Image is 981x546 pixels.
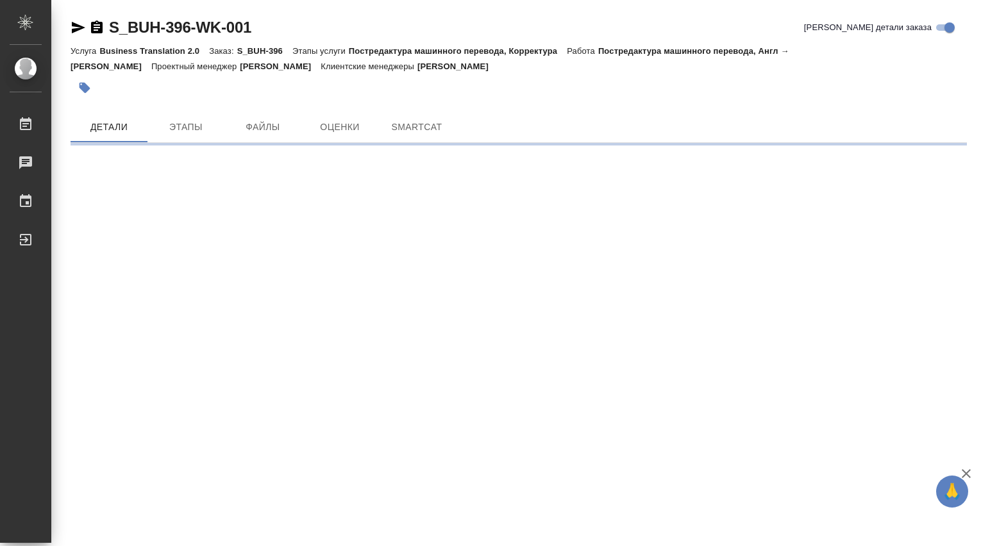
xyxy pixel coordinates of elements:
button: Скопировать ссылку для ЯМессенджера [71,20,86,35]
p: Услуга [71,46,99,56]
button: 🙏 [936,476,968,508]
button: Скопировать ссылку [89,20,105,35]
p: Клиентские менеджеры [321,62,417,71]
span: Этапы [155,119,217,135]
p: Business Translation 2.0 [99,46,209,56]
p: Проектный менеджер [151,62,240,71]
p: [PERSON_NAME] [240,62,321,71]
a: S_BUH-396-WK-001 [109,19,251,36]
p: Работа [567,46,598,56]
span: [PERSON_NAME] детали заказа [804,21,932,34]
span: Детали [78,119,140,135]
p: [PERSON_NAME] [417,62,498,71]
span: Файлы [232,119,294,135]
span: Оценки [309,119,371,135]
button: Добавить тэг [71,74,99,102]
p: Постредактура машинного перевода, Корректура [349,46,567,56]
p: Этапы услуги [292,46,349,56]
p: Заказ: [209,46,237,56]
p: S_BUH-396 [237,46,292,56]
span: 🙏 [941,478,963,505]
span: SmartCat [386,119,448,135]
